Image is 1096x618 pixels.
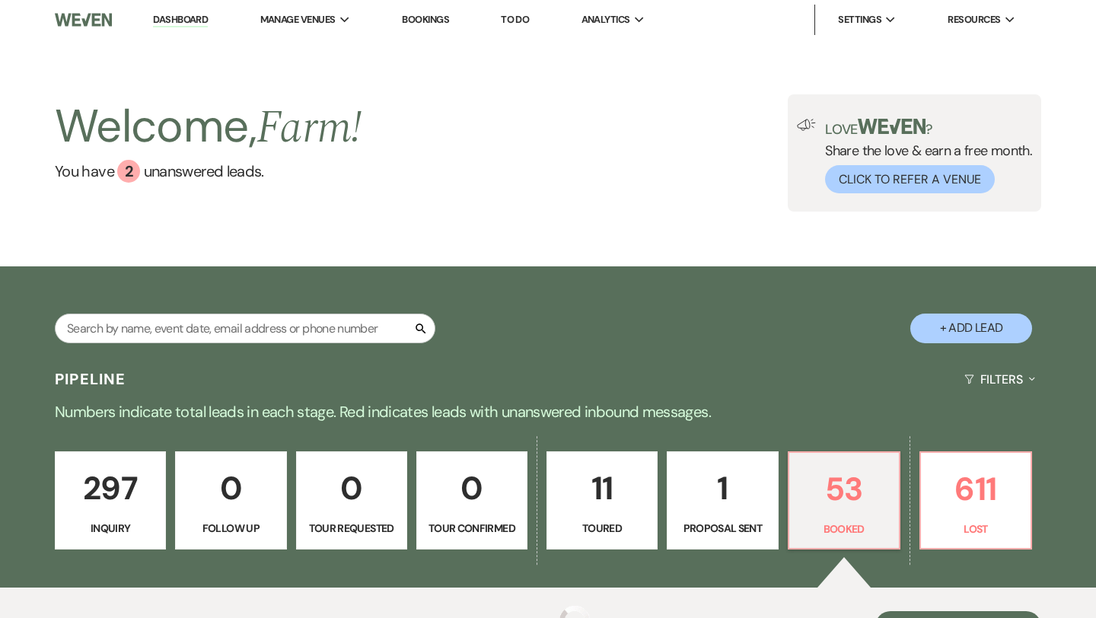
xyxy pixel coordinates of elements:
div: 2 [117,160,140,183]
h2: Welcome, [55,94,362,160]
a: You have 2 unanswered leads. [55,160,362,183]
a: 0Tour Confirmed [416,451,527,550]
span: Resources [948,12,1000,27]
p: Inquiry [65,520,156,537]
input: Search by name, event date, email address or phone number [55,314,435,343]
h3: Pipeline [55,368,126,390]
a: 0Follow Up [175,451,286,550]
p: Tour Confirmed [426,520,518,537]
a: 297Inquiry [55,451,166,550]
p: Tour Requested [306,520,397,537]
div: Share the love & earn a free month. [816,119,1032,193]
span: Settings [838,12,881,27]
button: Click to Refer a Venue [825,165,995,193]
p: 53 [798,463,890,514]
a: 0Tour Requested [296,451,407,550]
a: 53Booked [788,451,900,550]
p: 611 [930,463,1021,514]
a: Dashboard [153,13,208,27]
p: 297 [65,463,156,514]
span: Analytics [581,12,630,27]
a: 11Toured [546,451,658,550]
p: 0 [306,463,397,514]
img: loud-speaker-illustration.svg [797,119,816,131]
p: 11 [556,463,648,514]
span: Manage Venues [260,12,336,27]
p: Love ? [825,119,1032,136]
p: Lost [930,521,1021,537]
a: 1Proposal Sent [667,451,778,550]
img: weven-logo-green.svg [858,119,926,134]
p: 0 [185,463,276,514]
a: Bookings [402,13,449,26]
button: + Add Lead [910,314,1032,343]
p: Booked [798,521,890,537]
span: Farm ! [256,93,362,163]
a: To Do [501,13,529,26]
p: Proposal Sent [677,520,768,537]
p: 1 [677,463,768,514]
img: Weven Logo [55,4,112,36]
a: 611Lost [919,451,1032,550]
p: Toured [556,520,648,537]
p: 0 [426,463,518,514]
p: Follow Up [185,520,276,537]
button: Filters [958,359,1041,400]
